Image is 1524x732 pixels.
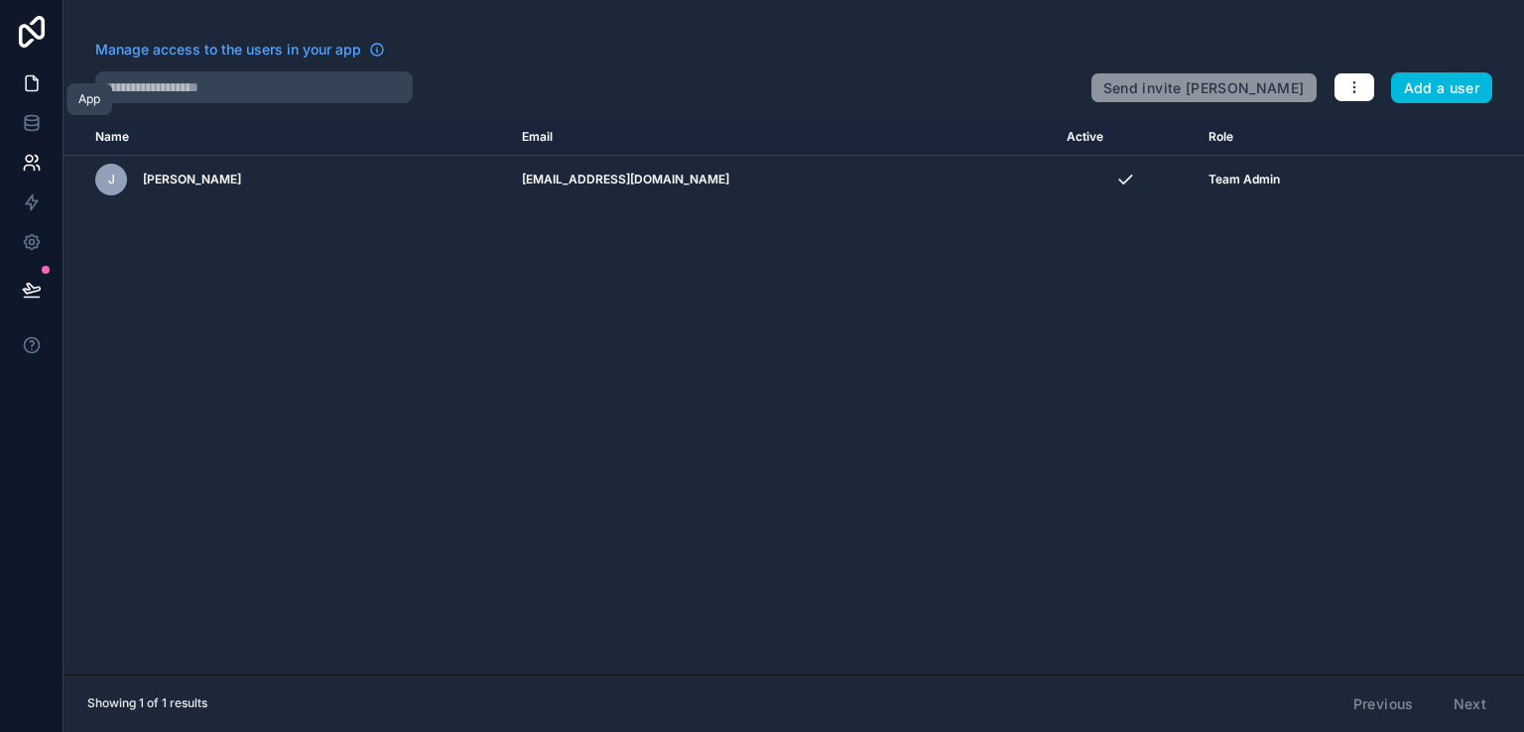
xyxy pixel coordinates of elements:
[1055,119,1198,156] th: Active
[510,119,1055,156] th: Email
[1208,172,1280,187] span: Team Admin
[87,695,207,711] span: Showing 1 of 1 results
[95,40,361,60] span: Manage access to the users in your app
[63,119,1524,674] div: scrollable content
[1197,119,1421,156] th: Role
[95,40,385,60] a: Manage access to the users in your app
[510,156,1055,204] td: [EMAIL_ADDRESS][DOMAIN_NAME]
[78,91,100,107] div: App
[1391,72,1493,104] button: Add a user
[143,172,241,187] span: [PERSON_NAME]
[108,172,115,187] span: J
[63,119,510,156] th: Name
